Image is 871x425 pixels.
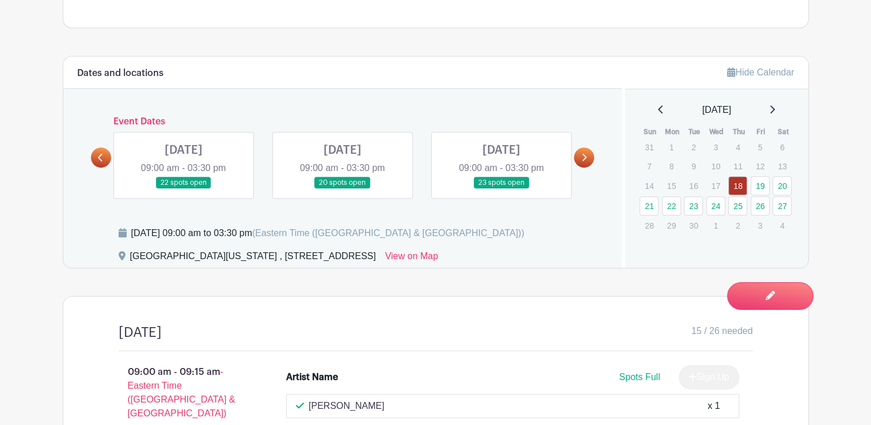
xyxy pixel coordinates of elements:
p: 11 [728,157,747,175]
th: Thu [728,126,750,138]
th: Fri [750,126,773,138]
p: 8 [662,157,681,175]
p: 4 [728,138,747,156]
a: View on Map [385,249,438,268]
a: Hide Calendar [727,67,794,77]
p: 9 [684,157,703,175]
p: 15 [662,177,681,195]
p: 2 [684,138,703,156]
p: 28 [640,217,659,234]
div: Artist Name [286,370,338,384]
p: 3 [706,138,725,156]
p: 6 [773,138,792,156]
a: 20 [773,176,792,195]
span: - Eastern Time ([GEOGRAPHIC_DATA] & [GEOGRAPHIC_DATA]) [128,367,235,418]
p: 29 [662,217,681,234]
p: 4 [773,217,792,234]
p: 5 [751,138,770,156]
a: 19 [751,176,770,195]
span: (Eastern Time ([GEOGRAPHIC_DATA] & [GEOGRAPHIC_DATA])) [252,228,524,238]
p: [PERSON_NAME] [309,399,385,413]
p: 7 [640,157,659,175]
h6: Event Dates [111,116,575,127]
p: 13 [773,157,792,175]
a: 26 [751,196,770,215]
span: Spots Full [619,372,660,382]
p: 14 [640,177,659,195]
p: 10 [706,157,725,175]
a: 21 [640,196,659,215]
a: 25 [728,196,747,215]
p: 31 [640,138,659,156]
p: 12 [751,157,770,175]
th: Sun [639,126,661,138]
th: Mon [661,126,684,138]
div: [GEOGRAPHIC_DATA][US_STATE] , [STREET_ADDRESS] [130,249,376,268]
p: 3 [751,217,770,234]
p: 16 [684,177,703,195]
a: 18 [728,176,747,195]
a: 23 [684,196,703,215]
div: x 1 [708,399,720,413]
span: [DATE] [702,103,731,117]
th: Sat [772,126,794,138]
p: 2 [728,217,747,234]
th: Wed [706,126,728,138]
span: 15 / 26 needed [691,324,753,338]
h6: Dates and locations [77,68,163,79]
th: Tue [683,126,706,138]
p: 09:00 am - 09:15 am [100,361,268,425]
a: 24 [706,196,725,215]
p: 1 [662,138,681,156]
p: 1 [706,217,725,234]
div: [DATE] 09:00 am to 03:30 pm [131,226,524,240]
p: 30 [684,217,703,234]
a: 27 [773,196,792,215]
a: 22 [662,196,681,215]
p: 17 [706,177,725,195]
h4: [DATE] [119,324,162,341]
